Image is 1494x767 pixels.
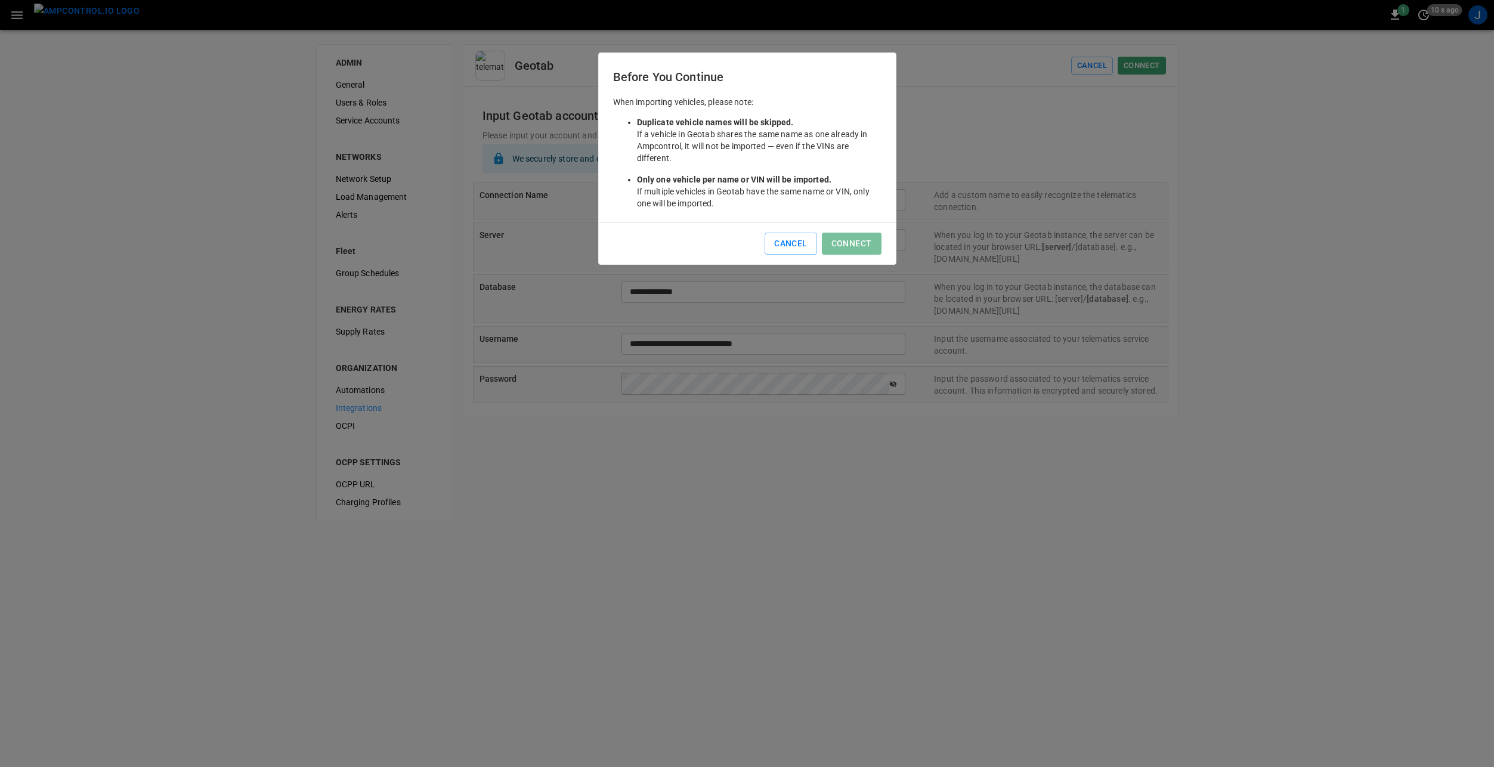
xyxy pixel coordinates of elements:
p: Only one vehicle per name or VIN will be imported. [637,174,881,185]
button: Cancel [765,233,816,255]
p: Duplicate vehicle names will be skipped. [637,116,881,128]
button: Connect [822,233,881,255]
p: When importing vehicles, please note: [613,96,881,108]
p: If a vehicle in Geotab shares the same name as one already in Ampcontrol, it will not be imported... [637,128,881,164]
h6: Before You Continue [613,67,881,86]
p: If multiple vehicles in Geotab have the same name or VIN, only one will be imported. [637,185,881,209]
